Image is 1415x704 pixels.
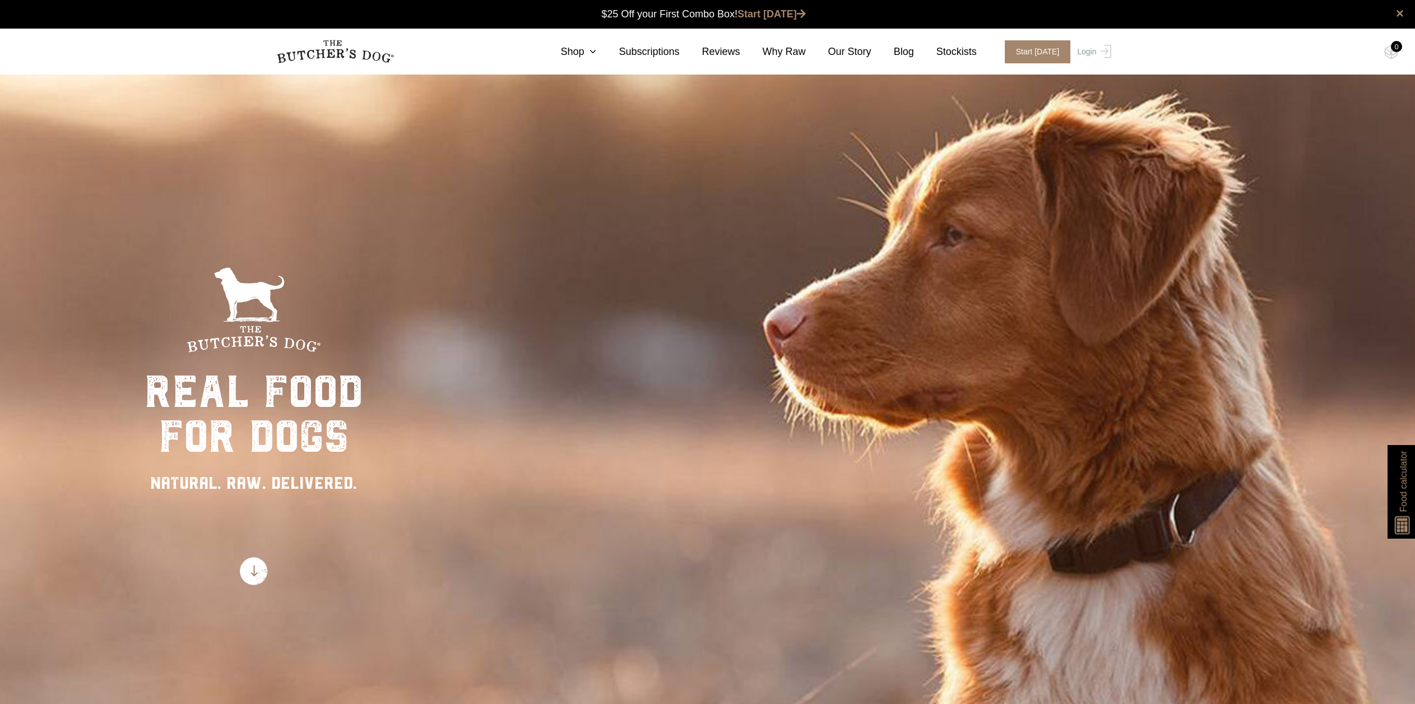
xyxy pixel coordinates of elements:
div: real food for dogs [145,369,363,459]
a: Our Story [806,44,871,59]
a: Shop [538,44,596,59]
span: Start [DATE] [1005,40,1071,63]
a: Stockists [914,44,977,59]
span: Food calculator [1397,451,1410,512]
a: Login [1074,40,1111,63]
a: Why Raw [740,44,806,59]
div: 0 [1391,41,1402,52]
a: close [1396,7,1404,20]
a: Subscriptions [596,44,679,59]
div: NATURAL. RAW. DELIVERED. [145,470,363,495]
a: Blog [871,44,914,59]
a: Start [DATE] [737,8,806,20]
img: TBD_Cart-Empty.png [1384,45,1398,59]
a: Reviews [680,44,740,59]
a: Start [DATE] [994,40,1075,63]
